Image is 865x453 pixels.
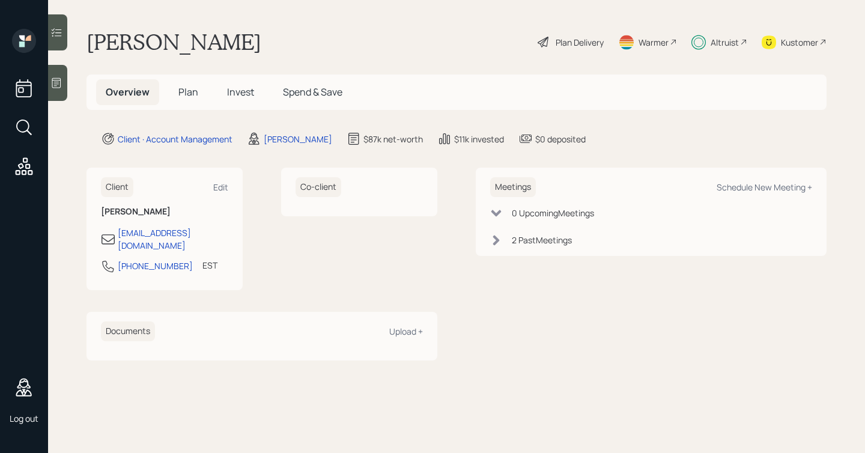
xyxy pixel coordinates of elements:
[512,234,572,246] div: 2 Past Meeting s
[283,85,342,99] span: Spend & Save
[118,133,232,145] div: Client · Account Management
[101,207,228,217] h6: [PERSON_NAME]
[178,85,198,99] span: Plan
[363,133,423,145] div: $87k net-worth
[535,133,586,145] div: $0 deposited
[512,207,594,219] div: 0 Upcoming Meeting s
[101,177,133,197] h6: Client
[202,259,217,272] div: EST
[106,85,150,99] span: Overview
[490,177,536,197] h6: Meetings
[454,133,504,145] div: $11k invested
[118,260,193,272] div: [PHONE_NUMBER]
[781,36,818,49] div: Kustomer
[389,326,423,337] div: Upload +
[556,36,604,49] div: Plan Delivery
[711,36,739,49] div: Altruist
[639,36,669,49] div: Warmer
[296,177,341,197] h6: Co-client
[213,181,228,193] div: Edit
[717,181,812,193] div: Schedule New Meeting +
[264,133,332,145] div: [PERSON_NAME]
[101,321,155,341] h6: Documents
[227,85,254,99] span: Invest
[118,227,228,252] div: [EMAIL_ADDRESS][DOMAIN_NAME]
[86,29,261,55] h1: [PERSON_NAME]
[10,413,38,424] div: Log out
